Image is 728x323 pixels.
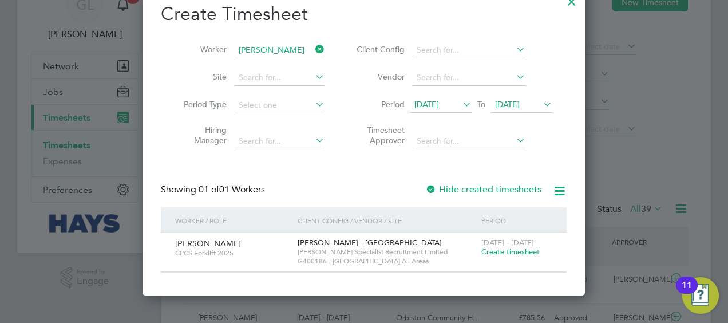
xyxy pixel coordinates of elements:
label: Period [353,99,405,109]
label: Site [175,72,227,82]
button: Open Resource Center, 11 new notifications [682,277,719,314]
label: Hiring Manager [175,125,227,145]
span: G400186 - [GEOGRAPHIC_DATA] All Areas [298,257,476,266]
span: [DATE] [414,99,439,109]
label: Timesheet Approver [353,125,405,145]
div: Worker / Role [172,207,295,234]
h2: Create Timesheet [161,2,567,26]
span: [DATE] [495,99,520,109]
label: Vendor [353,72,405,82]
label: Client Config [353,44,405,54]
div: Period [478,207,555,234]
input: Search for... [235,42,325,58]
span: [PERSON_NAME] Specialist Recruitment Limited [298,247,476,257]
span: 01 of [199,184,219,195]
input: Search for... [413,70,525,86]
input: Search for... [235,70,325,86]
input: Search for... [235,133,325,149]
span: To [474,97,489,112]
span: [DATE] - [DATE] [481,238,534,247]
span: CPCS Forklift 2025 [175,249,289,258]
span: 01 Workers [199,184,265,195]
label: Period Type [175,99,227,109]
span: Create timesheet [481,247,540,257]
input: Search for... [413,133,525,149]
input: Select one [235,97,325,113]
label: Worker [175,44,227,54]
span: [PERSON_NAME] [175,238,241,249]
div: Client Config / Vendor / Site [295,207,478,234]
input: Search for... [413,42,525,58]
span: [PERSON_NAME] - [GEOGRAPHIC_DATA] [298,238,442,247]
div: Showing [161,184,267,196]
div: 11 [682,285,692,300]
label: Hide created timesheets [425,184,541,195]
